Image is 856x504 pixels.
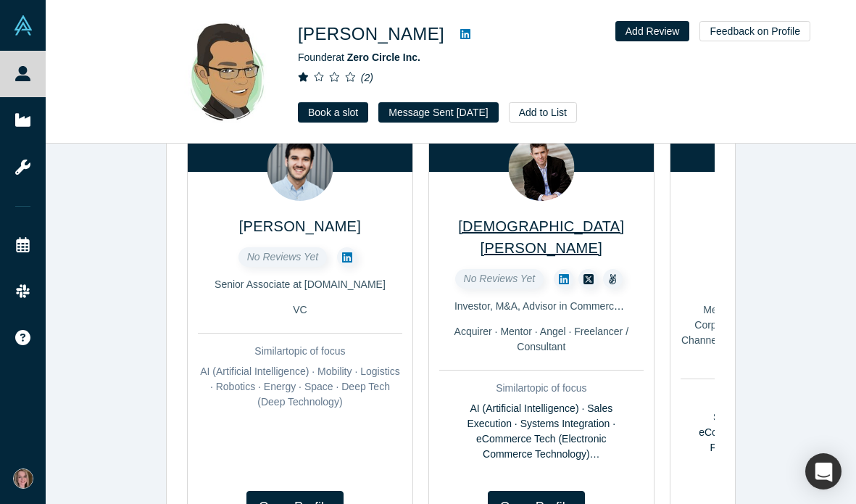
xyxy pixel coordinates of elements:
[615,21,690,41] button: Add Review
[439,401,644,462] div: AI (Artificial Intelligence) · Sales Execution · Systems Integration · eCommerce Tech (Electronic...
[298,21,444,47] h1: [PERSON_NAME]
[247,251,319,263] span: No Reviews Yet
[464,273,536,284] span: No Reviews Yet
[267,135,333,201] img: Matt Wolfman's Profile Image
[361,72,373,83] i: ( 2 )
[439,324,644,355] div: Acquirer · Mentor · Angel · Freelancer / Consultant
[508,135,574,201] img: Christian Hassold's Profile Image
[215,278,386,290] span: Senior Associate at [DOMAIN_NAME]
[439,381,644,396] div: Similar topic of focus
[13,468,33,489] img: Anna Fahey's Account
[298,102,368,123] a: Book a slot
[198,344,402,359] div: Similar topic of focus
[298,51,420,63] span: Founder at
[509,102,577,123] button: Add to List
[378,102,498,123] button: Message Sent [DATE]
[13,15,33,36] img: Alchemist Vault Logo
[454,300,765,312] span: Investor, M&A, Advisor in Commerce Enablement & Series A-D SaaS
[458,218,624,256] a: [DEMOGRAPHIC_DATA][PERSON_NAME]
[699,21,810,41] button: Feedback on Profile
[176,21,278,123] img: Hemanth Setty's Profile Image
[198,302,402,318] div: VC
[347,51,420,63] a: Zero Circle Inc.
[200,365,399,408] span: AI (Artificial Intelligence) · Mobility · Logistics · Robotics · Energy · Space · Deep Tech (Deep...
[239,218,361,234] a: [PERSON_NAME]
